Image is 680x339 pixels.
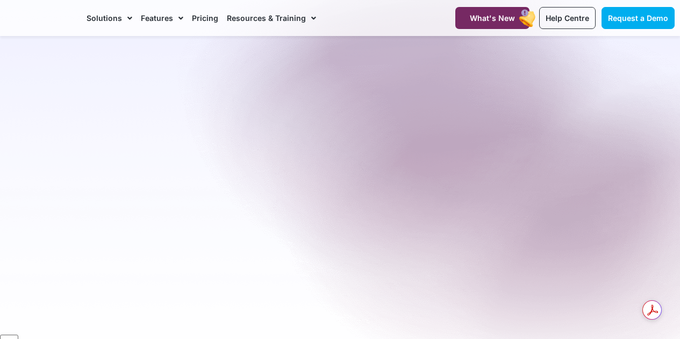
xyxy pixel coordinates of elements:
a: Request a Demo [602,7,675,29]
a: Help Centre [539,7,596,29]
img: CareMaster Logo [5,10,76,26]
a: What's New [455,7,529,29]
span: Help Centre [546,13,589,23]
span: What's New [470,13,515,23]
span: Request a Demo [608,13,668,23]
